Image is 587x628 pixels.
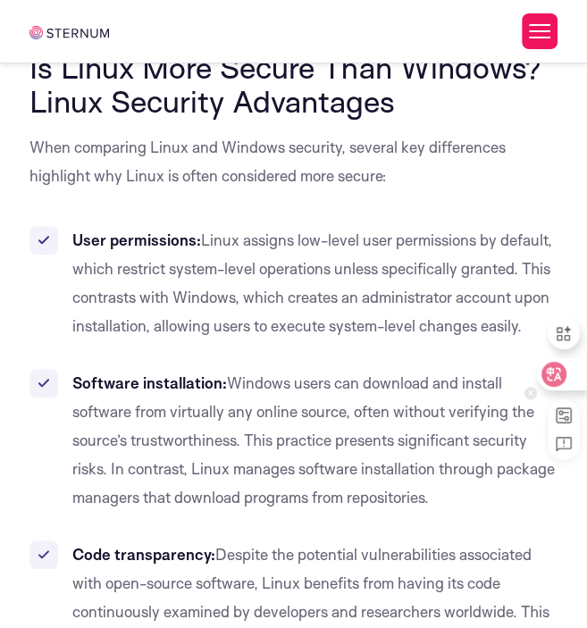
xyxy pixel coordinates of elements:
img: sternum iot [29,26,109,39]
span: When comparing Linux and Windows security, several key differences highlight why Linux is often c... [29,138,506,185]
span: Windows users can download and install software from virtually any online source, often without v... [72,373,555,507]
b: User permissions: [72,230,201,249]
b: Code transparency: [72,545,215,564]
button: Toggle Menu [522,13,558,49]
b: Software installation: [72,373,227,392]
span: Is Linux More Secure Than Windows? Linux Security Advantages [29,48,541,120]
span: Linux assigns low-level user permissions by default, which restrict system-level operations unles... [72,230,552,335]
